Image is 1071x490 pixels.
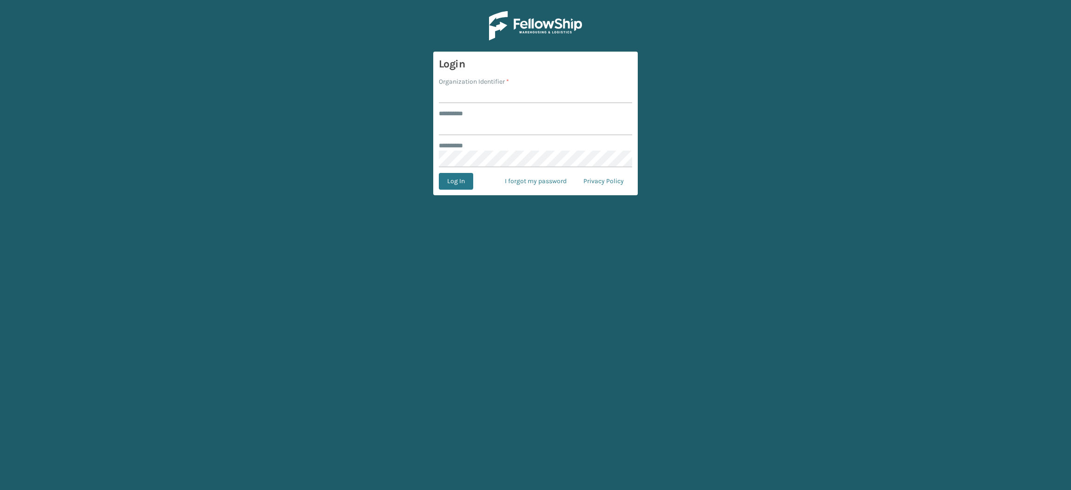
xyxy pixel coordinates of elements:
img: Logo [489,11,582,40]
label: Organization Identifier [439,77,509,86]
a: Privacy Policy [575,173,632,190]
button: Log In [439,173,473,190]
a: I forgot my password [496,173,575,190]
h3: Login [439,57,632,71]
